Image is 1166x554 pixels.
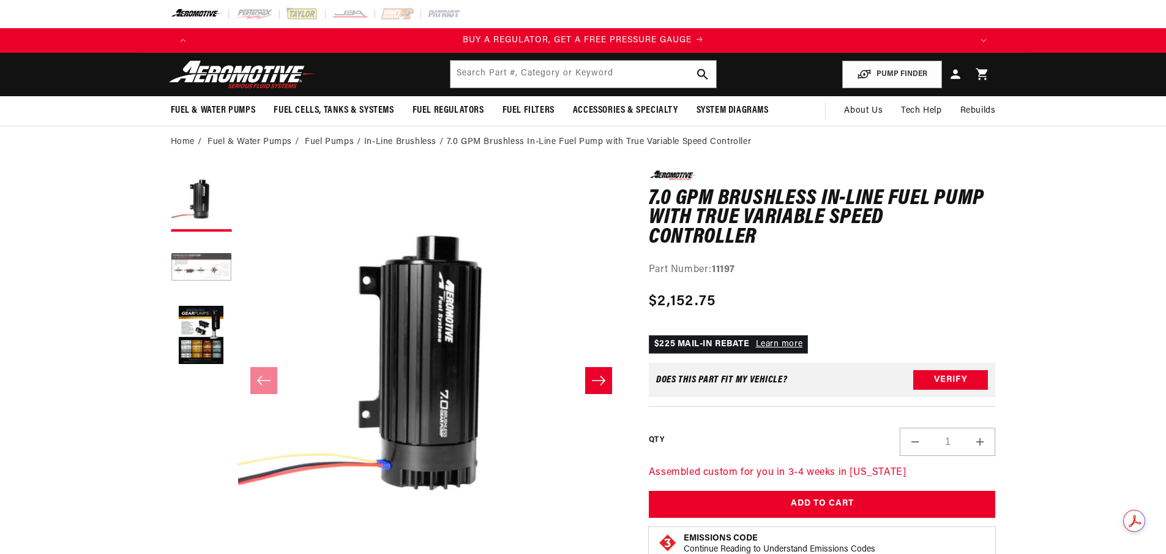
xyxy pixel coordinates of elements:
button: Load image 3 in gallery view [171,305,232,366]
div: 1 of 4 [195,34,971,47]
summary: Rebuilds [951,96,1005,126]
span: System Diagrams [697,104,769,117]
button: Translation missing: en.sections.announcements.next_announcement [971,28,996,53]
div: Announcement [195,34,971,47]
img: Aeromotive [166,60,319,89]
a: Learn more [756,340,803,349]
summary: Fuel Regulators [403,96,493,125]
slideshow-component: Translation missing: en.sections.announcements.announcement_bar [140,28,1026,53]
a: Fuel & Water Pumps [207,135,292,149]
span: Rebuilds [960,104,996,118]
div: Does This part fit My vehicle? [656,375,788,385]
h1: 7.0 GPM Brushless In-Line Fuel Pump with True Variable Speed Controller [649,189,996,248]
summary: Fuel Cells, Tanks & Systems [264,96,403,125]
a: BUY A REGULATOR, GET A FREE PRESSURE GAUGE [195,34,971,47]
p: $225 MAIL-IN REBATE [649,335,808,354]
span: $2,152.75 [649,290,716,313]
button: PUMP FINDER [842,61,942,88]
summary: Fuel Filters [493,96,564,125]
button: Slide left [250,367,277,394]
button: Translation missing: en.sections.announcements.previous_announcement [171,28,195,53]
summary: Accessories & Specialty [564,96,687,125]
span: Accessories & Specialty [573,104,678,117]
summary: Tech Help [892,96,951,126]
input: Search by Part Number, Category or Keyword [450,61,716,88]
li: In-Line Brushless [364,135,447,149]
nav: breadcrumbs [171,135,996,149]
span: Fuel Cells, Tanks & Systems [274,104,394,117]
summary: System Diagrams [687,96,778,125]
li: 7.0 GPM Brushless In-Line Fuel Pump with True Variable Speed Controller [447,135,752,149]
div: Part Number: [649,262,996,278]
button: Load image 1 in gallery view [171,170,232,232]
strong: Emissions Code [684,534,758,543]
button: Slide right [585,367,612,394]
p: Assembled custom for you in 3-4 weeks in [US_STATE] [649,465,996,481]
strong: 11197 [712,265,735,275]
button: Load image 2 in gallery view [171,238,232,299]
span: Tech Help [901,104,941,118]
img: Emissions code [658,533,678,553]
button: search button [689,61,716,88]
span: Fuel Filters [503,104,555,117]
summary: Fuel & Water Pumps [162,96,265,125]
a: Fuel Pumps [305,135,354,149]
span: BUY A REGULATOR, GET A FREE PRESSURE GAUGE [463,36,692,45]
button: Verify [913,370,988,390]
span: Fuel & Water Pumps [171,104,256,117]
label: QTY [649,435,664,446]
span: About Us [844,106,883,115]
a: Home [171,135,195,149]
span: Fuel Regulators [413,104,484,117]
button: Add to Cart [649,491,996,518]
a: About Us [835,96,892,126]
